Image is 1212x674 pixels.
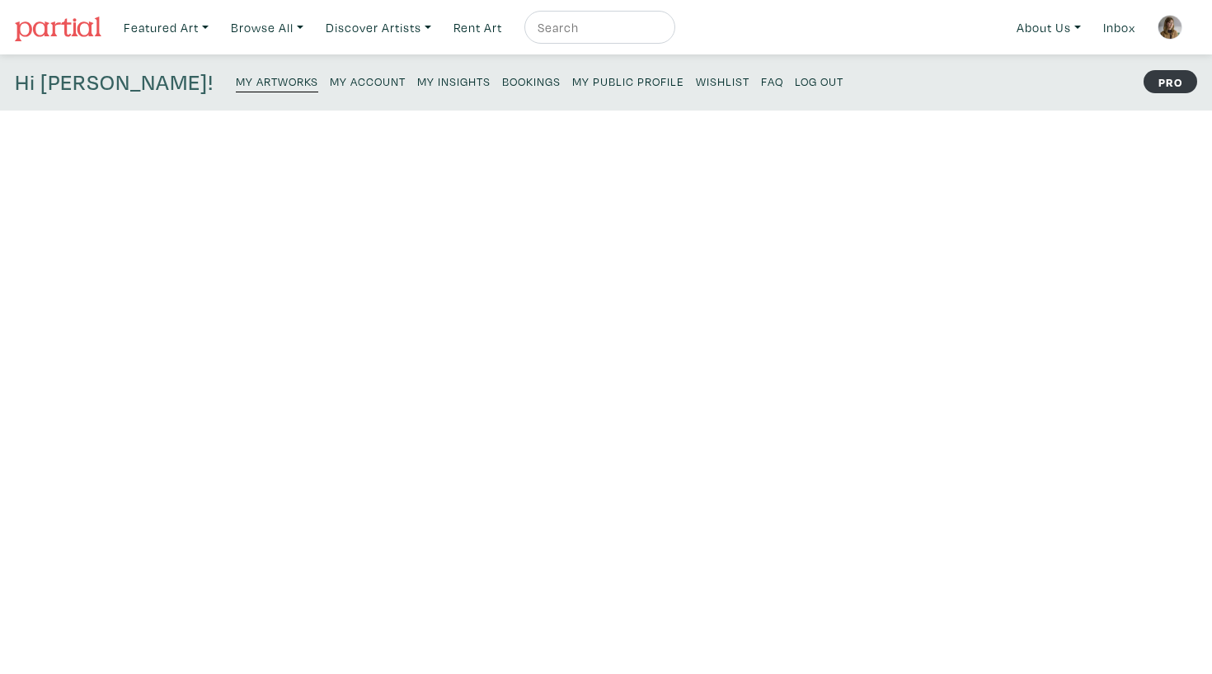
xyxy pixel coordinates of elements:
a: Rent Art [446,11,510,45]
img: phpThumb.php [1158,15,1182,40]
small: Log Out [795,73,843,89]
small: Bookings [502,73,561,89]
a: Log Out [795,69,843,92]
strong: PRO [1144,70,1197,93]
small: Wishlist [696,73,749,89]
small: My Artworks [236,73,318,89]
a: Discover Artists [318,11,439,45]
a: My Insights [417,69,491,92]
a: FAQ [761,69,783,92]
small: My Public Profile [572,73,684,89]
small: My Account [330,73,406,89]
a: Bookings [502,69,561,92]
a: My Account [330,69,406,92]
small: My Insights [417,73,491,89]
a: About Us [1009,11,1088,45]
small: FAQ [761,73,783,89]
a: My Artworks [236,69,318,92]
input: Search [536,17,660,38]
a: Browse All [223,11,311,45]
a: My Public Profile [572,69,684,92]
a: Inbox [1096,11,1143,45]
a: Featured Art [116,11,216,45]
a: Wishlist [696,69,749,92]
h4: Hi [PERSON_NAME]! [15,69,214,96]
